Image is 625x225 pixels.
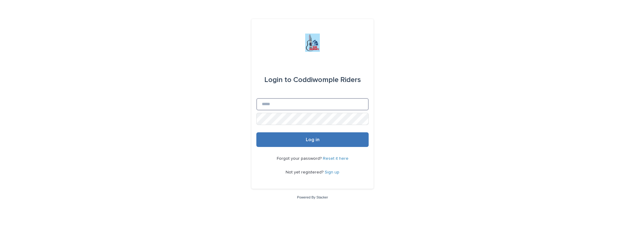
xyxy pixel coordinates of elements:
[325,170,339,174] a: Sign up
[286,170,325,174] span: Not yet registered?
[264,71,361,88] div: Coddiwomple Riders
[306,137,320,142] span: Log in
[256,132,369,147] button: Log in
[323,156,349,161] a: Reset it here
[277,156,323,161] span: Forgot your password?
[264,76,291,84] span: Login to
[297,195,328,199] a: Powered By Stacker
[305,34,320,52] img: jxsLJbdS1eYBI7rVAS4p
